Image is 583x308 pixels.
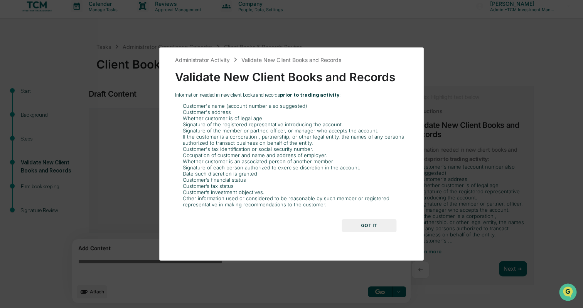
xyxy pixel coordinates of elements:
span: • [64,105,67,111]
button: GOT IT [342,219,396,232]
strong: prior to trading activity [280,92,339,98]
div: Past conversations [8,85,52,92]
img: 8933085812038_c878075ebb4cc5468115_72.jpg [16,59,30,73]
div: We're offline, we'll be back soon [35,67,109,73]
img: 1746055101610-c473b297-6a78-478c-a979-82029cc54cd1 [15,126,22,132]
span: Data Lookup [15,172,49,180]
img: 1746055101610-c473b297-6a78-478c-a979-82029cc54cd1 [15,105,22,111]
li: Occupation of customer and name and address of employer. [183,152,408,158]
button: Start new chat [131,61,140,70]
p: Information needed in new client books and records : [175,92,408,98]
button: See all [120,84,140,93]
span: Attestations [64,157,96,165]
iframe: Open customer support [558,283,579,303]
span: [DATE] [68,105,84,111]
li: Customer’s tax status [183,183,408,189]
div: Administrator Activity [175,57,230,63]
span: [PERSON_NAME] [24,126,62,132]
li: Customer’s financial status [183,177,408,183]
li: Signature of each person authorized to exercise discretion in the account. [183,164,408,171]
div: Validate New Client Books and Records [241,57,341,63]
p: How can we help? [8,16,140,28]
li: If the customer is a corporation , partnership, or other legal entity, the names of any persons a... [183,134,408,146]
li: Customer's address [183,109,408,115]
li: Other information used or considered to be reasonable by such member or registered representative... [183,195,408,208]
span: [PERSON_NAME] [24,105,62,111]
span: • [64,126,67,132]
li: Customer's name (account number also suggested) [183,103,408,109]
div: Start new chat [35,59,126,67]
li: Whether customer is of legal age [183,115,408,121]
img: 1746055101610-c473b297-6a78-478c-a979-82029cc54cd1 [8,59,22,73]
li: Customer’s investment objectives. [183,189,408,195]
li: Signature of the member or partner, officer, or manager who accepts the account. [183,127,408,134]
div: 🖐️ [8,158,14,164]
span: Preclearance [15,157,50,165]
a: Powered byPylon [54,191,93,197]
span: Pylon [77,191,93,197]
span: [DATE] [68,126,84,132]
a: 🔎Data Lookup [5,169,52,183]
div: Validate New Client Books and Records [175,64,408,84]
li: Customer's tax identification or social security number. [183,146,408,152]
li: Whether customer is an associated person of another member [183,158,408,164]
li: Date such discretion is granted [183,171,408,177]
a: 🖐️Preclearance [5,154,53,168]
img: Jack Rasmussen [8,97,20,110]
li: Signature of the registered representative introducing the account. [183,121,408,127]
img: Jack Rasmussen [8,118,20,131]
div: 🔎 [8,173,14,179]
div: 🗄️ [56,158,62,164]
a: 🗄️Attestations [53,154,99,168]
